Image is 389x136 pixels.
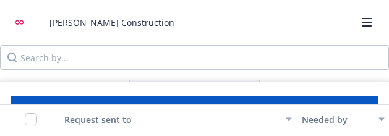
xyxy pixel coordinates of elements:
button: Request certificate [11,96,378,121]
span: [PERSON_NAME] Construction [49,16,349,29]
span: Request certificate [155,103,234,114]
div: Needed by [302,113,371,126]
div: Request sent to [54,113,278,126]
input: Select all [25,113,37,125]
